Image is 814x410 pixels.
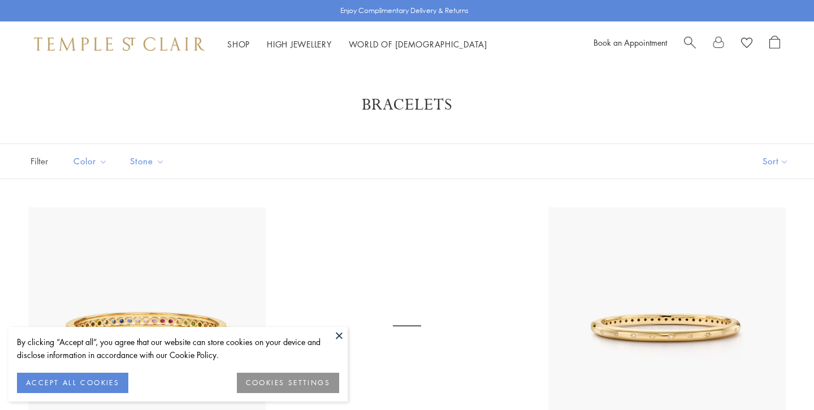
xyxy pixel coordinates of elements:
[17,373,128,393] button: ACCEPT ALL COOKIES
[340,5,469,16] p: Enjoy Complimentary Delivery & Returns
[237,373,339,393] button: COOKIES SETTINGS
[594,37,667,48] a: Book an Appointment
[122,149,173,174] button: Stone
[684,36,696,53] a: Search
[349,38,487,50] a: World of [DEMOGRAPHIC_DATA]World of [DEMOGRAPHIC_DATA]
[227,37,487,51] nav: Main navigation
[34,37,205,51] img: Temple St. Clair
[267,38,332,50] a: High JewelleryHigh Jewellery
[741,36,752,53] a: View Wishlist
[769,36,780,53] a: Open Shopping Bag
[757,357,803,399] iframe: Gorgias live chat messenger
[68,154,116,168] span: Color
[737,144,814,178] button: Show sort by
[124,154,173,168] span: Stone
[17,335,339,361] div: By clicking “Accept all”, you agree that our website can store cookies on your device and disclos...
[45,95,769,115] h1: Bracelets
[227,38,250,50] a: ShopShop
[65,149,116,174] button: Color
